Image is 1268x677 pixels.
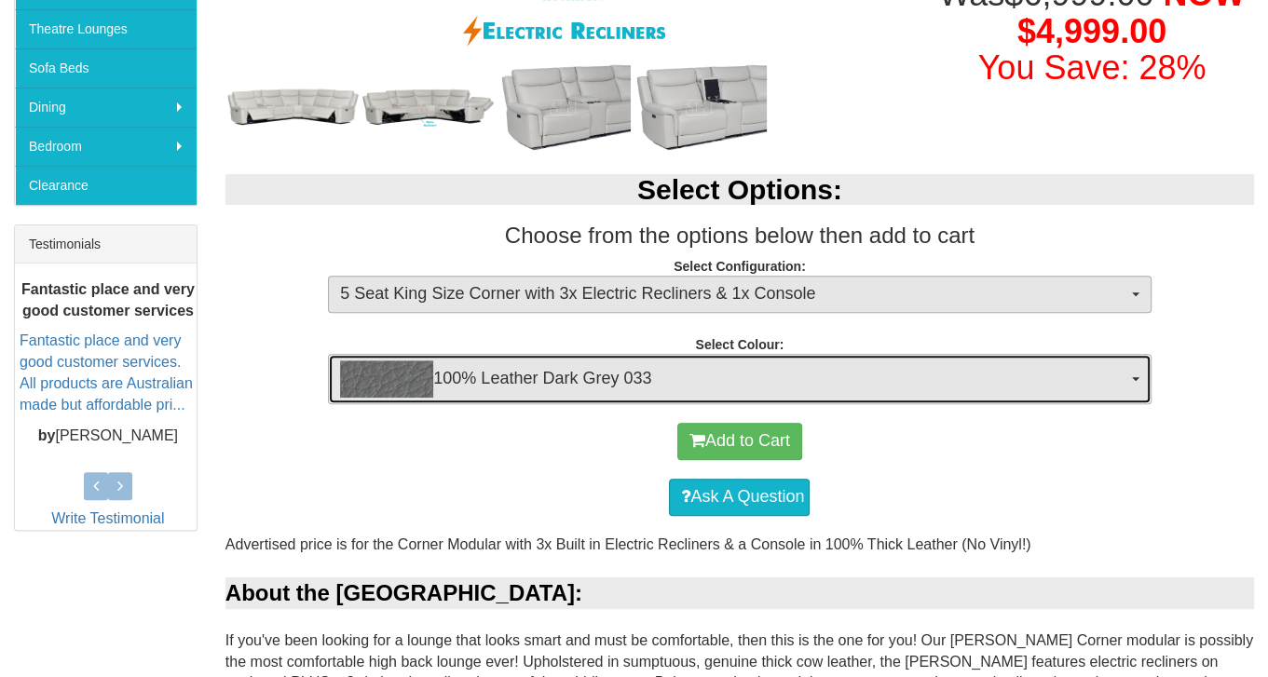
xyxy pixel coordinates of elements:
h3: Choose from the options below then add to cart [225,223,1254,248]
a: Fantastic place and very good customer services. All products are Australian made but affordable ... [20,332,193,413]
b: Fantastic place and very good customer services [21,281,195,318]
strong: Select Configuration: [674,259,806,274]
div: Testimonials [15,225,197,264]
strong: Select Colour: [695,337,784,352]
a: Dining [15,88,197,127]
span: 5 Seat King Size Corner with 3x Electric Recliners & 1x Console [340,282,1126,306]
div: About the [GEOGRAPHIC_DATA]: [225,577,1254,609]
button: 100% Leather Dark Grey 033100% Leather Dark Grey 033 [328,354,1151,404]
img: 100% Leather Dark Grey 033 [340,360,433,398]
b: by [38,427,56,443]
p: [PERSON_NAME] [20,426,197,447]
a: Write Testimonial [51,510,164,526]
a: Bedroom [15,127,197,166]
a: Clearance [15,166,197,205]
button: 5 Seat King Size Corner with 3x Electric Recliners & 1x Console [328,276,1151,313]
span: 100% Leather Dark Grey 033 [340,360,1126,398]
font: You Save: 28% [978,48,1207,87]
a: Sofa Beds [15,48,197,88]
b: Select Options: [637,174,842,205]
a: Ask A Question [669,479,810,516]
button: Add to Cart [677,423,802,460]
a: Theatre Lounges [15,9,197,48]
